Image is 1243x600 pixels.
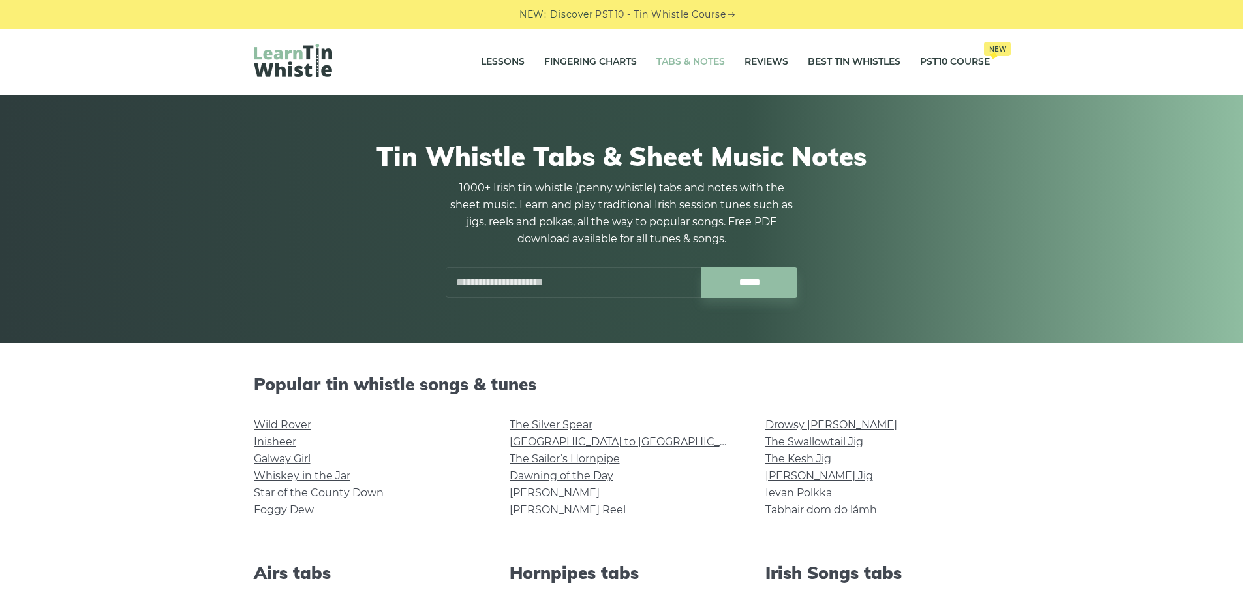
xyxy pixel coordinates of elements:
a: Fingering Charts [544,46,637,78]
a: [PERSON_NAME] Jig [765,469,873,482]
a: Star of the County Down [254,486,384,499]
a: Drowsy [PERSON_NAME] [765,418,897,431]
span: New [984,42,1011,56]
a: Galway Girl [254,452,311,465]
h2: Hornpipes tabs [510,563,734,583]
a: Dawning of the Day [510,469,613,482]
a: PST10 CourseNew [920,46,990,78]
h2: Irish Songs tabs [765,563,990,583]
a: Lessons [481,46,525,78]
a: Ievan Polkka [765,486,832,499]
a: The Sailor’s Hornpipe [510,452,620,465]
a: Tabhair dom do lámh [765,503,877,516]
a: Best Tin Whistles [808,46,900,78]
h2: Airs tabs [254,563,478,583]
a: Wild Rover [254,418,311,431]
a: The Silver Spear [510,418,592,431]
h2: Popular tin whistle songs & tunes [254,374,990,394]
a: Reviews [744,46,788,78]
a: The Kesh Jig [765,452,831,465]
p: 1000+ Irish tin whistle (penny whistle) tabs and notes with the sheet music. Learn and play tradi... [446,180,798,247]
a: [PERSON_NAME] Reel [510,503,626,516]
a: Inisheer [254,435,296,448]
a: Whiskey in the Jar [254,469,350,482]
h1: Tin Whistle Tabs & Sheet Music Notes [254,140,990,172]
a: The Swallowtail Jig [765,435,863,448]
a: Foggy Dew [254,503,314,516]
a: [GEOGRAPHIC_DATA] to [GEOGRAPHIC_DATA] [510,435,750,448]
img: LearnTinWhistle.com [254,44,332,77]
a: Tabs & Notes [656,46,725,78]
a: [PERSON_NAME] [510,486,600,499]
